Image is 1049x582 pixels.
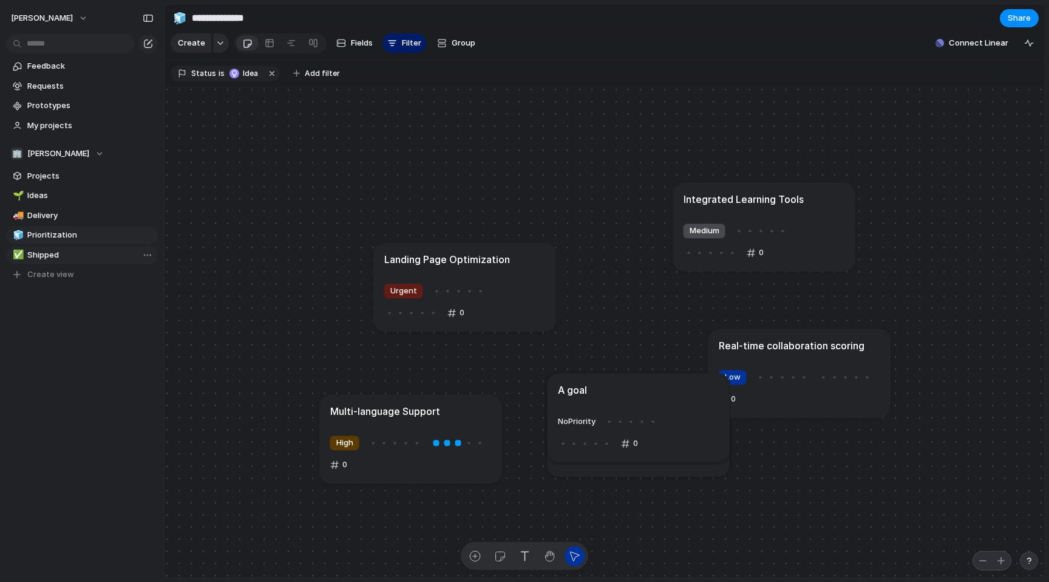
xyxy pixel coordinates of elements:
[6,97,158,115] a: Prototypes
[6,246,158,264] a: ✅Shipped
[27,269,74,281] span: Create view
[327,433,362,453] button: High
[11,148,23,160] div: 🏢
[336,437,353,449] span: High
[6,265,158,284] button: Create view
[216,67,227,80] button: is
[6,77,158,95] a: Requests
[191,68,216,79] span: Status
[949,37,1008,49] span: Connect Linear
[13,189,21,203] div: 🌱
[460,307,464,319] span: 0
[27,229,154,241] span: Prioritization
[6,207,158,225] a: 🚚Delivery
[170,9,189,28] button: 🧊
[681,221,728,241] button: Medium
[618,434,641,453] button: 0
[243,68,260,79] span: Idea
[327,455,350,474] button: 0
[6,57,158,75] a: Feedback
[719,338,864,353] h1: Real-time collaboration scoring
[555,412,599,431] button: NoPriority
[219,68,225,79] span: is
[351,37,373,49] span: Fields
[27,80,154,92] span: Requests
[286,65,347,82] button: Add filter
[381,281,426,301] button: Urgent
[171,33,211,53] button: Create
[1000,9,1039,27] button: Share
[6,117,158,135] a: My projects
[382,33,426,53] button: Filter
[555,448,578,468] button: 0
[725,371,741,383] span: Low
[716,368,750,387] button: Low
[684,192,804,207] h1: Integrated Learning Tools
[390,285,417,297] span: Urgent
[226,67,264,80] button: Idea
[342,459,347,471] span: 0
[402,37,421,49] span: Filter
[305,68,340,79] span: Add filter
[27,148,89,160] span: [PERSON_NAME]
[11,210,23,222] button: 🚚
[11,12,73,24] span: [PERSON_NAME]
[6,167,158,185] a: Projects
[444,303,467,323] button: 0
[452,37,475,49] span: Group
[931,34,1013,52] button: Connect Linear
[384,252,510,267] h1: Landing Page Optimization
[13,248,21,262] div: ✅
[558,383,587,397] h1: A goal
[27,100,154,112] span: Prototypes
[5,9,94,28] button: [PERSON_NAME]
[759,247,764,259] span: 0
[744,243,767,262] button: 0
[1008,12,1031,24] span: Share
[330,404,440,419] h1: Multi-language Support
[6,145,158,163] button: 🏢[PERSON_NAME]
[27,60,154,72] span: Feedback
[11,190,23,202] button: 🌱
[6,187,158,205] a: 🌱Ideas
[27,249,154,261] span: Shipped
[11,229,23,241] button: 🧊
[178,37,205,49] span: Create
[27,170,154,182] span: Projects
[13,228,21,242] div: 🧊
[27,190,154,202] span: Ideas
[173,10,186,26] div: 🧊
[331,33,378,53] button: Fields
[13,208,21,222] div: 🚚
[558,416,596,426] span: No Priority
[6,226,158,244] a: 🧊Prioritization
[731,393,736,405] span: 0
[690,225,719,237] span: Medium
[431,33,481,53] button: Group
[27,120,154,132] span: My projects
[11,249,23,261] button: ✅
[27,210,154,222] span: Delivery
[633,437,638,450] span: 0
[570,452,575,464] span: 0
